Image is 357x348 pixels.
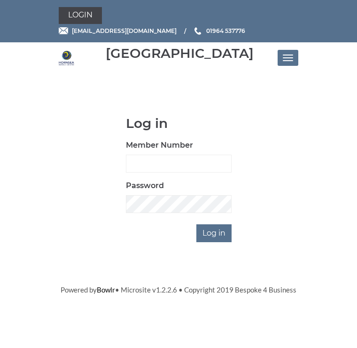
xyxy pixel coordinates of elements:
[196,224,232,242] input: Log in
[97,285,115,294] a: Bowlr
[59,50,74,66] img: Hornsea Bowls Centre
[193,26,245,35] a: Phone us 01964 537776
[72,27,177,34] span: [EMAIL_ADDRESS][DOMAIN_NAME]
[278,50,298,66] button: Toggle navigation
[194,27,201,35] img: Phone us
[59,27,68,34] img: Email
[61,285,296,294] span: Powered by • Microsite v1.2.2.6 • Copyright 2019 Bespoke 4 Business
[106,46,254,61] div: [GEOGRAPHIC_DATA]
[59,26,177,35] a: Email [EMAIL_ADDRESS][DOMAIN_NAME]
[59,7,102,24] a: Login
[126,116,232,131] h1: Log in
[126,180,164,191] label: Password
[206,27,245,34] span: 01964 537776
[126,140,193,151] label: Member Number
